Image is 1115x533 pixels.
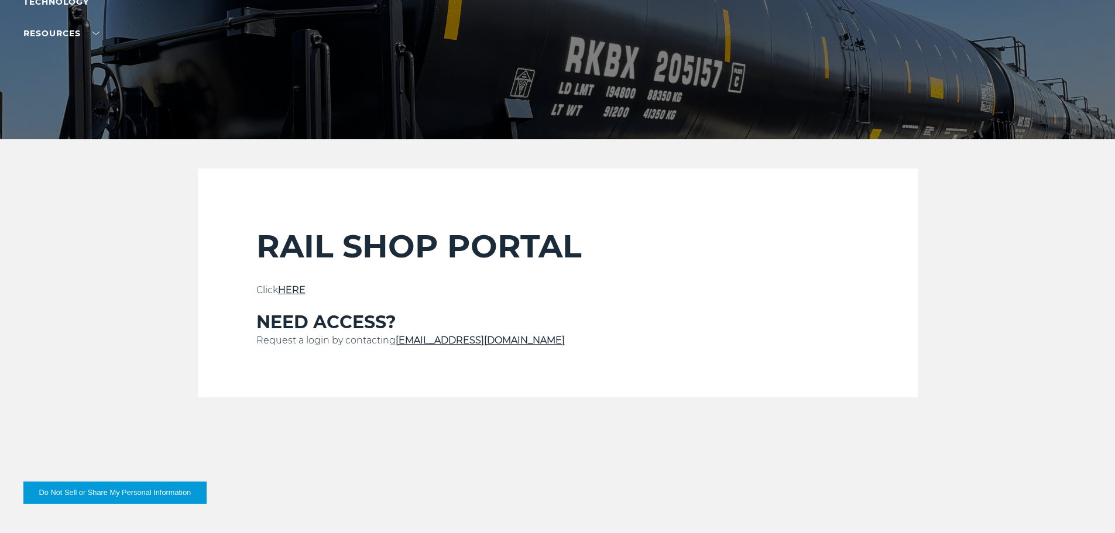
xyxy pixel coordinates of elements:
h3: NEED ACCESS? [256,311,859,333]
button: Do Not Sell or Share My Personal Information [23,482,207,504]
h2: RAIL SHOP PORTAL [256,227,859,266]
a: [EMAIL_ADDRESS][DOMAIN_NAME] [396,335,565,346]
a: HERE [278,284,306,295]
p: Click [256,283,859,297]
a: RESOURCES [23,28,100,39]
p: Request a login by contacting [256,333,859,348]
